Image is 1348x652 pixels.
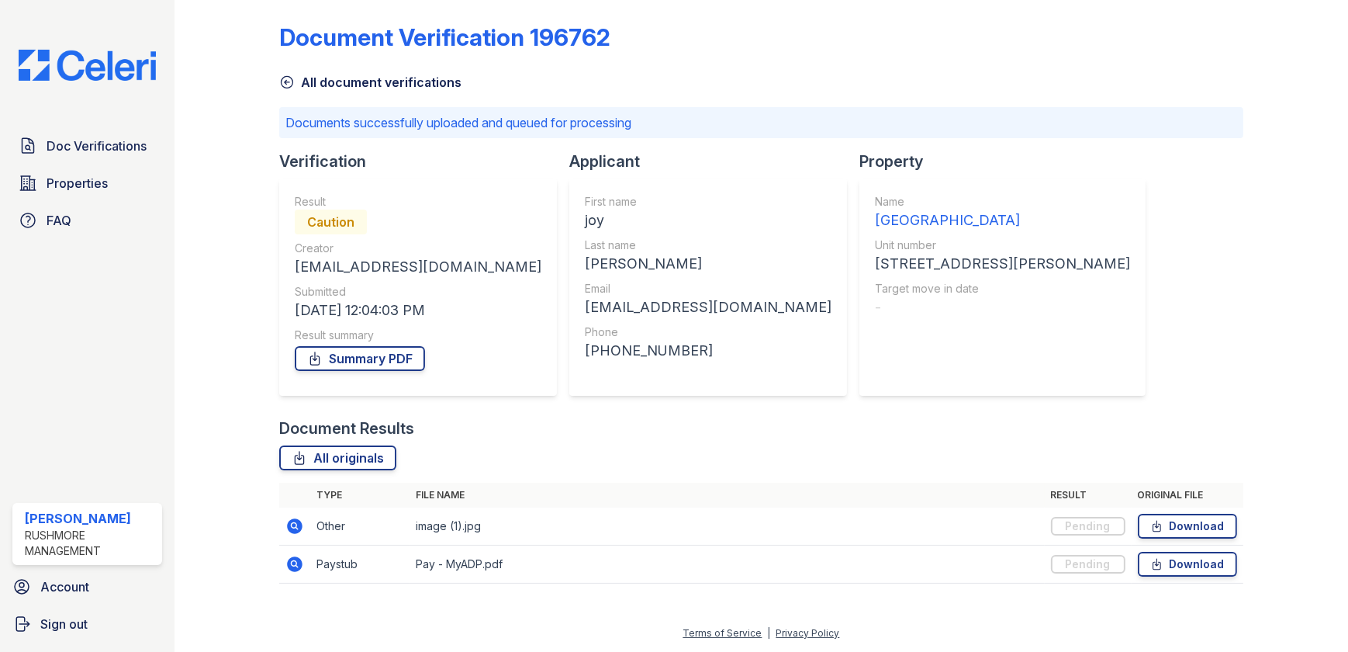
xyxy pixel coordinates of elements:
[6,609,168,640] a: Sign out
[585,324,831,340] div: Phone
[40,615,88,633] span: Sign out
[295,256,541,278] div: [EMAIL_ADDRESS][DOMAIN_NAME]
[875,194,1130,231] a: Name [GEOGRAPHIC_DATA]
[1051,517,1125,536] div: Pending
[1051,555,1125,574] div: Pending
[6,50,168,81] img: CE_Logo_Blue-a8612792a0a2168367f1c8372b55b34899dd931a85d93a1a3d3e32e68fde9ad4.png
[1132,483,1243,508] th: Original file
[285,113,1236,132] p: Documents successfully uploaded and queued for processing
[585,281,831,297] div: Email
[875,281,1130,297] div: Target move in date
[859,151,1158,172] div: Property
[295,194,541,210] div: Result
[683,627,762,639] a: Terms of Service
[6,571,168,602] a: Account
[569,151,859,172] div: Applicant
[776,627,839,639] a: Privacy Policy
[310,483,410,508] th: Type
[875,297,1130,318] div: -
[12,205,162,236] a: FAQ
[47,137,147,155] span: Doc Verifications
[25,509,156,528] div: [PERSON_NAME]
[25,528,156,559] div: Rushmore Management
[47,211,71,230] span: FAQ
[12,130,162,161] a: Doc Verifications
[1138,552,1237,577] a: Download
[12,168,162,199] a: Properties
[410,483,1044,508] th: File name
[279,73,461,92] a: All document verifications
[875,238,1130,253] div: Unit number
[295,210,367,234] div: Caution
[279,446,396,470] a: All originals
[875,194,1130,210] div: Name
[585,253,831,275] div: [PERSON_NAME]
[295,328,541,343] div: Result summary
[1138,514,1237,539] a: Download
[295,300,541,321] div: [DATE] 12:04:03 PM
[875,253,1130,275] div: [STREET_ADDRESS][PERSON_NAME]
[295,241,541,256] div: Creator
[410,508,1044,546] td: image (1).jpg
[279,23,610,51] div: Document Verification 196762
[295,346,425,371] a: Summary PDF
[279,151,569,172] div: Verification
[410,546,1044,584] td: Pay - MyADP.pdf
[310,508,410,546] td: Other
[585,194,831,210] div: First name
[295,284,541,300] div: Submitted
[310,546,410,584] td: Paystub
[585,340,831,362] div: [PHONE_NUMBER]
[1045,483,1132,508] th: Result
[585,297,831,318] div: [EMAIL_ADDRESS][DOMAIN_NAME]
[47,174,108,192] span: Properties
[875,210,1130,231] div: [GEOGRAPHIC_DATA]
[767,627,770,639] div: |
[585,238,831,253] div: Last name
[279,418,414,439] div: Document Results
[585,210,831,231] div: joy
[40,577,89,596] span: Account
